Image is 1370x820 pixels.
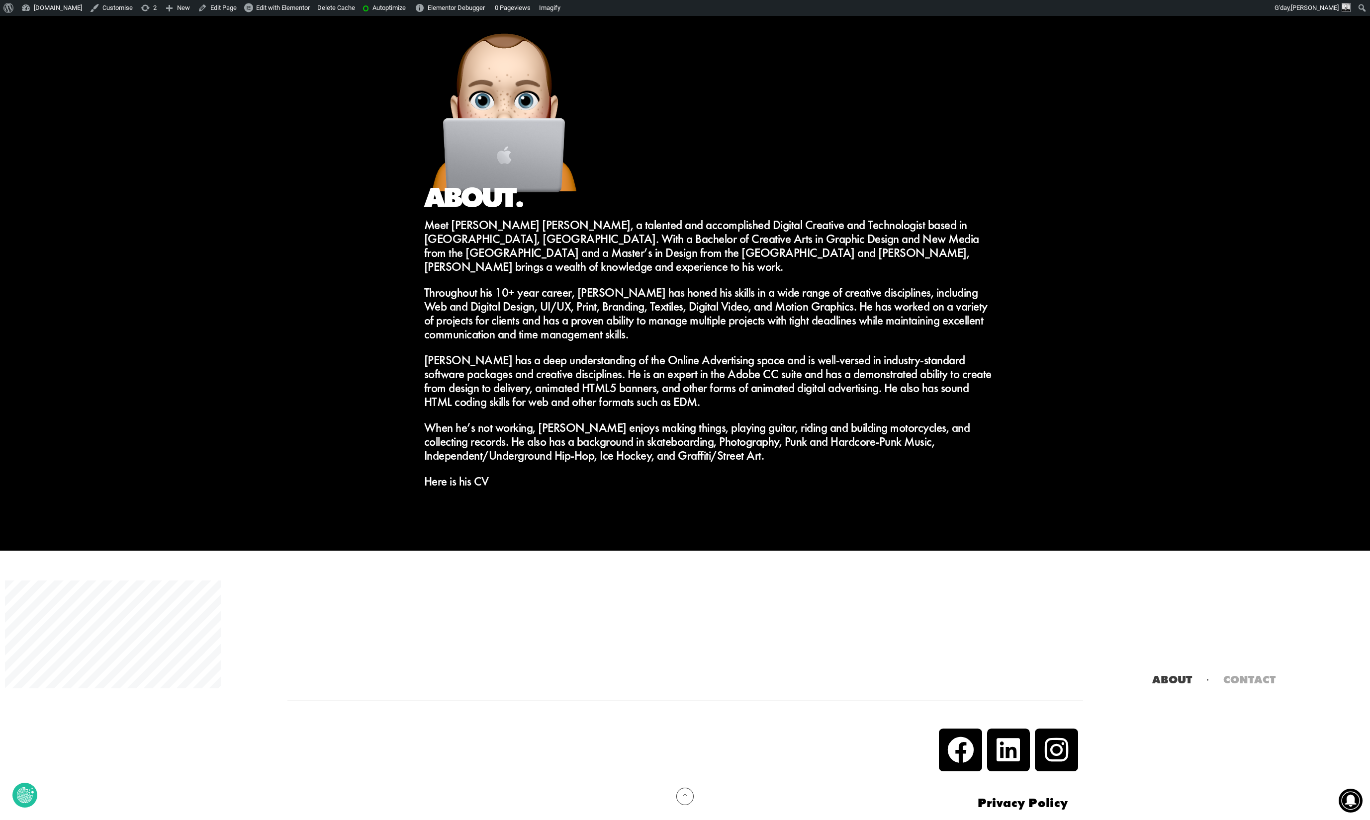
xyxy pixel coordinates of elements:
span: Edit with Elementor [256,4,310,11]
a: Here is his CV [424,476,489,488]
span: About [1152,673,1192,689]
p: [PERSON_NAME] has a deep understanding of the Online Advertising space and is well-versed in indu... [424,354,996,410]
h4: ABOUT. [424,186,996,213]
button: Revoke Icon [12,783,37,808]
nav: Menu [872,792,1078,815]
span: [PERSON_NAME] [1291,4,1339,11]
p: When he’s not working, [PERSON_NAME] enjoys making things, playing guitar, riding and building mo... [424,421,996,463]
a: Privacy Policy [968,792,1078,815]
p: Throughout his 10+ year career, [PERSON_NAME] has honed his skills in a wide range of creative di... [424,286,996,342]
a: Contact [1209,673,1276,689]
span: Contact [1223,673,1276,689]
a: About [1152,673,1210,689]
p: Meet [PERSON_NAME] [PERSON_NAME], a talented and accomplished Digital Creative and Technologist b... [424,219,996,274]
